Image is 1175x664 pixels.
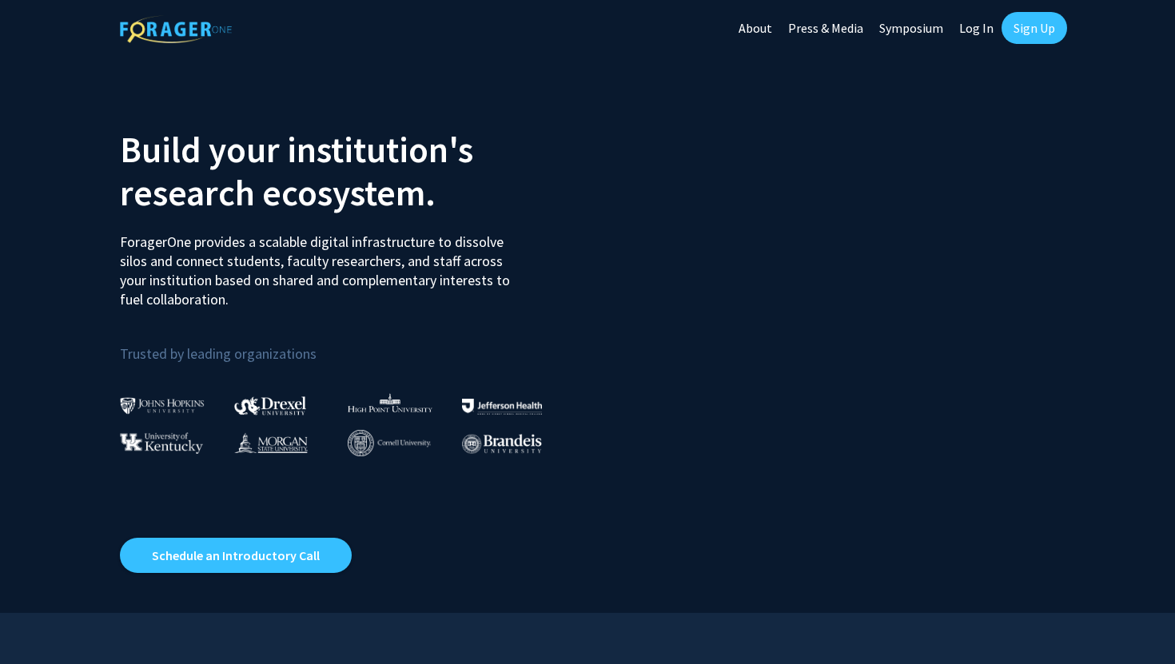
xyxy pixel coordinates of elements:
img: High Point University [348,393,432,412]
img: ForagerOne Logo [120,15,232,43]
img: Johns Hopkins University [120,397,205,414]
p: ForagerOne provides a scalable digital infrastructure to dissolve silos and connect students, fac... [120,221,521,309]
img: Brandeis University [462,434,542,454]
p: Trusted by leading organizations [120,322,576,366]
img: Drexel University [234,396,306,415]
img: Cornell University [348,430,431,456]
img: Morgan State University [234,432,308,453]
a: Opens in a new tab [120,538,352,573]
img: University of Kentucky [120,432,203,454]
h2: Build your institution's research ecosystem. [120,128,576,214]
img: Thomas Jefferson University [462,399,542,414]
a: Sign Up [1002,12,1067,44]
